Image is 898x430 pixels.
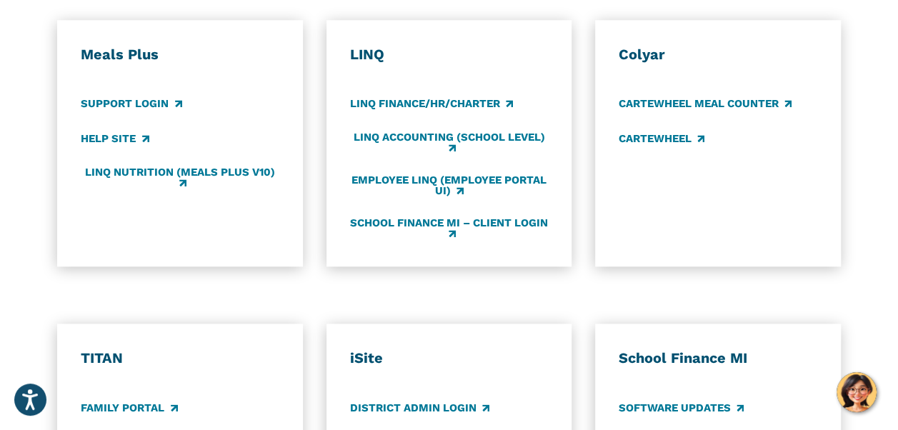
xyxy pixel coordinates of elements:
a: School Finance MI – Client Login [350,217,549,241]
a: Software Updates [619,400,744,416]
a: Support Login [81,96,181,112]
h3: TITAN [81,349,279,368]
a: Help Site [81,131,149,147]
a: LINQ Nutrition (Meals Plus v10) [81,166,279,190]
h3: iSite [350,349,549,368]
a: LINQ Accounting (school level) [350,131,549,154]
a: Family Portal [81,400,177,416]
a: LINQ Finance/HR/Charter [350,96,513,112]
h3: LINQ [350,46,549,64]
a: Employee LINQ (Employee Portal UI) [350,174,549,198]
h3: Colyar [619,46,817,64]
button: Hello, have a question? Let’s chat. [837,372,877,412]
h3: Meals Plus [81,46,279,64]
h3: School Finance MI [619,349,817,368]
a: CARTEWHEEL Meal Counter [619,96,792,112]
a: CARTEWHEEL [619,131,704,147]
a: District Admin Login [350,400,489,416]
